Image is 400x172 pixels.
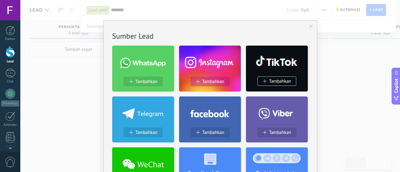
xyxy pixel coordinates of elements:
[257,76,296,86] button: Tambahkan
[269,79,291,84] span: Tambahkan
[202,130,224,135] span: Tambahkan
[1,37,19,41] div: Dasbor
[1,60,19,64] div: Lead
[202,79,224,84] span: Tambahkan
[191,77,229,86] button: Tambahkan
[135,79,157,84] span: Tambahkan
[1,123,19,127] div: Kalender
[112,31,308,41] h2: Sumber Lead
[257,128,296,137] button: Tambahkan
[124,77,162,86] button: Tambahkan
[269,130,291,135] span: Tambahkan
[393,78,399,93] span: Copilot
[135,130,157,135] span: Tambahkan
[191,128,229,137] button: Tambahkan
[1,80,19,84] div: Chat
[1,101,19,106] div: WhatsApp
[124,128,162,137] button: Tambahkan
